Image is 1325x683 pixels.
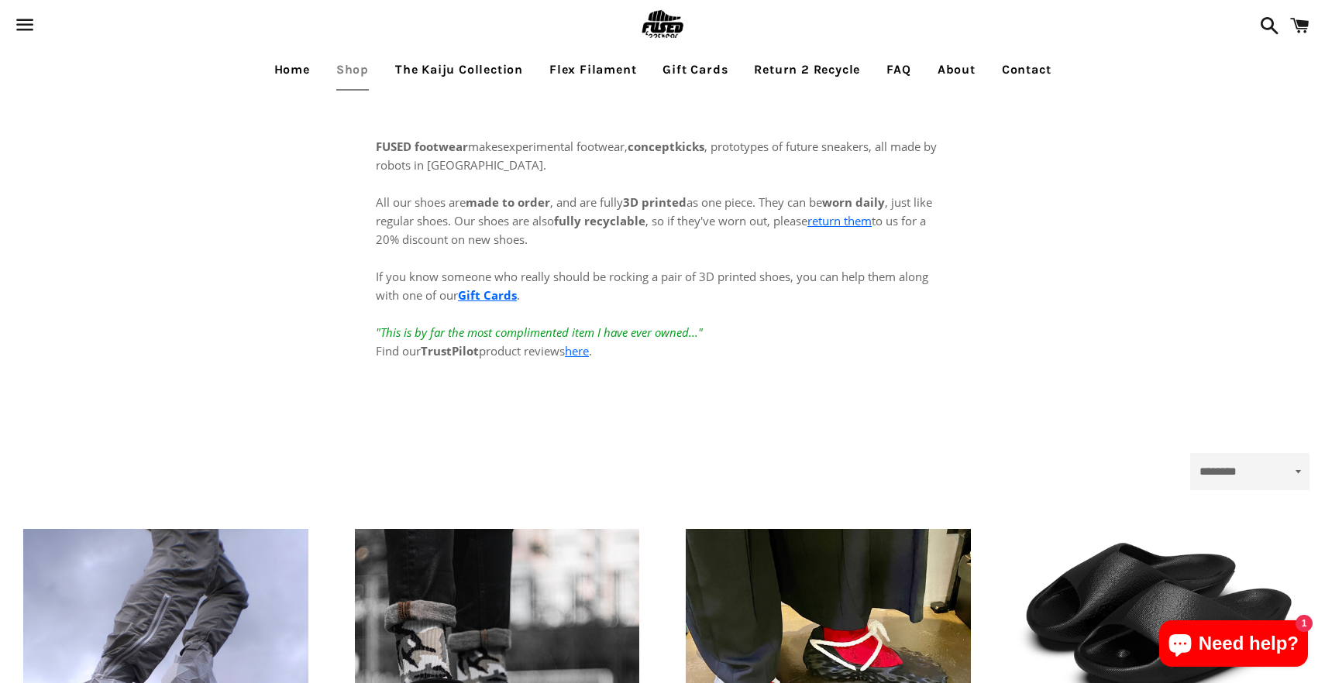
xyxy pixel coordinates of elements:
[466,194,550,210] strong: made to order
[538,50,648,89] a: Flex Filament
[376,139,468,154] strong: FUSED footwear
[376,174,949,360] p: All our shoes are , and are fully as one piece. They can be , just like regular shoes. Our shoes ...
[458,287,517,303] a: Gift Cards
[623,194,687,210] strong: 3D printed
[1155,620,1313,671] inbox-online-store-chat: Shopify online store chat
[554,213,645,228] strong: fully recyclable
[651,50,739,89] a: Gift Cards
[565,343,589,359] a: here
[421,343,479,359] strong: TrustPilot
[263,50,322,89] a: Home
[822,194,885,210] strong: worn daily
[628,139,704,154] strong: conceptkicks
[376,139,503,154] span: makes
[325,50,380,89] a: Shop
[990,50,1063,89] a: Contact
[807,213,872,228] a: return them
[926,50,987,89] a: About
[376,324,703,340] em: "This is by far the most complimented item I have ever owned..."
[376,139,937,173] span: experimental footwear, , prototypes of future sneakers, all made by robots in [GEOGRAPHIC_DATA].
[384,50,535,89] a: The Kaiju Collection
[742,50,872,89] a: Return 2 Recycle
[875,50,922,89] a: FAQ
